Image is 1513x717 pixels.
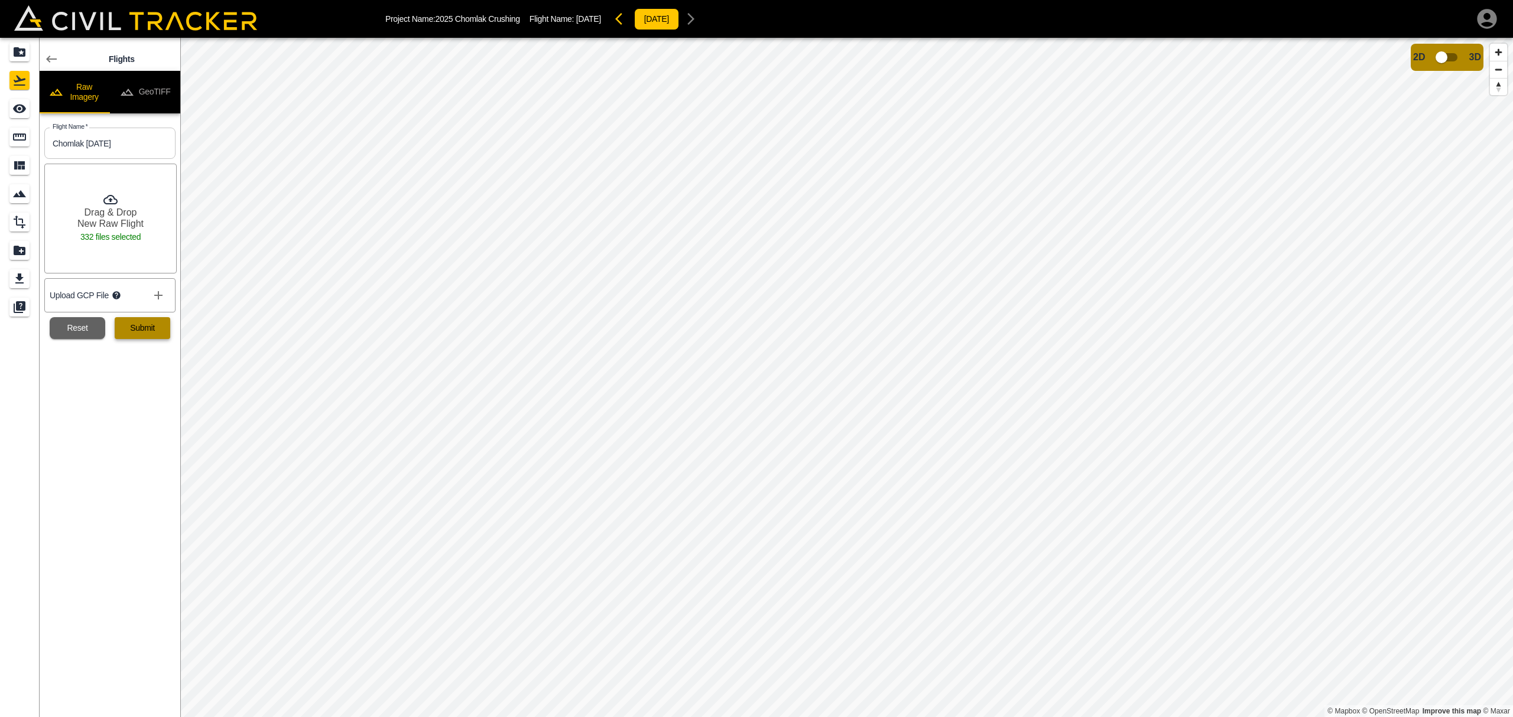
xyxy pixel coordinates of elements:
p: Project Name: 2025 Chomlak Crushing [385,14,520,24]
p: Flight Name: [530,14,601,24]
img: Civil Tracker [14,5,257,30]
button: [DATE] [634,8,679,30]
button: Zoom in [1490,44,1507,61]
a: Mapbox [1327,707,1360,715]
span: [DATE] [576,14,601,24]
a: OpenStreetMap [1362,707,1420,715]
button: Reset bearing to north [1490,78,1507,95]
a: Maxar [1483,707,1510,715]
button: Zoom out [1490,61,1507,78]
span: 2D [1413,52,1425,63]
span: 3D [1469,52,1481,63]
a: Map feedback [1423,707,1481,715]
